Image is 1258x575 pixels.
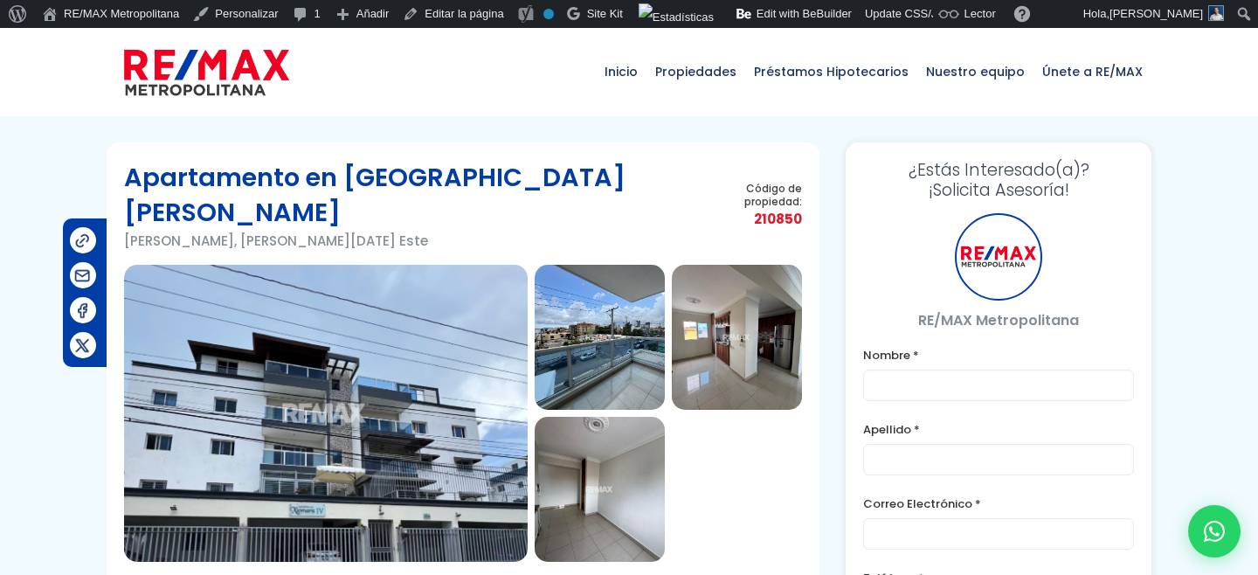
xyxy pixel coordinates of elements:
[639,3,714,31] img: Visitas de 48 horas. Haz clic para ver más estadísticas del sitio.
[535,417,665,562] img: Apartamento en Alma Rosa Ii
[596,45,646,98] span: Inicio
[646,45,745,98] span: Propiedades
[863,309,1134,331] p: RE/MAX Metropolitana
[543,9,554,19] div: No indexar
[73,267,92,285] img: Compartir
[745,45,917,98] span: Préstamos Hipotecarios
[917,28,1033,115] a: Nuestro equipo
[587,7,623,20] span: Site Kit
[596,28,646,115] a: Inicio
[863,160,1134,180] span: ¿Estás Interesado(a)?
[73,232,92,250] img: Compartir
[745,28,917,115] a: Préstamos Hipotecarios
[646,28,745,115] a: Propiedades
[672,265,802,410] img: Apartamento en Alma Rosa Ii
[955,213,1042,301] div: RE/MAX Metropolitana
[73,336,92,355] img: Compartir
[863,344,1134,366] label: Nombre *
[124,265,528,562] img: Apartamento en Alma Rosa Ii
[708,208,802,230] span: 210850
[863,419,1134,440] label: Apellido *
[863,160,1134,200] h3: ¡Solicita Asesoría!
[124,28,289,115] a: RE/MAX Metropolitana
[863,493,1134,515] label: Correo Electrónico *
[917,45,1033,98] span: Nuestro equipo
[708,182,802,208] span: Código de propiedad:
[1033,45,1151,98] span: Únete a RE/MAX
[1109,7,1203,20] span: [PERSON_NAME]
[124,160,708,230] h1: Apartamento en [GEOGRAPHIC_DATA][PERSON_NAME]
[1033,28,1151,115] a: Únete a RE/MAX
[73,301,92,320] img: Compartir
[535,265,665,410] img: Apartamento en Alma Rosa Ii
[124,230,708,252] p: [PERSON_NAME], [PERSON_NAME][DATE] Este
[124,46,289,99] img: remax-metropolitana-logo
